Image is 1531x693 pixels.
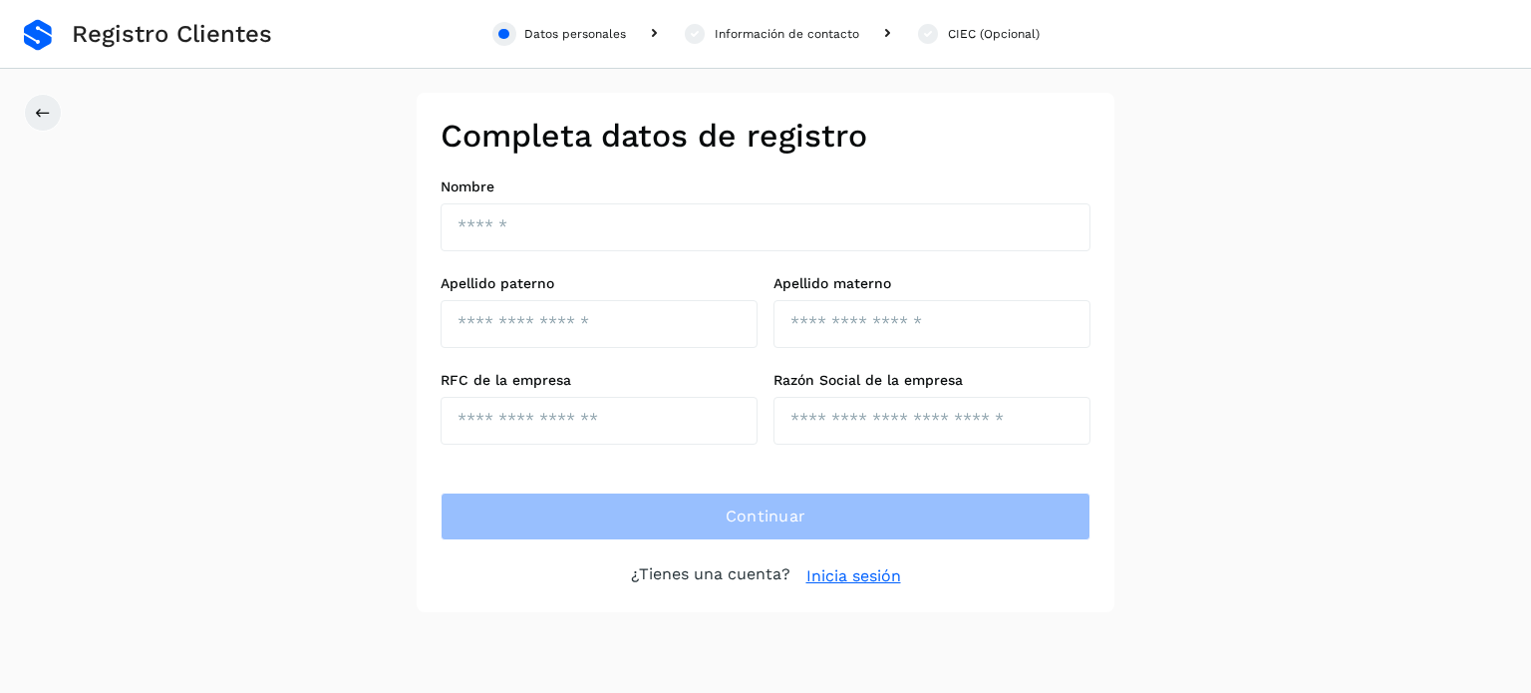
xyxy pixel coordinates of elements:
[441,178,1090,195] label: Nombre
[773,372,1090,389] label: Razón Social de la empresa
[726,506,806,527] span: Continuar
[715,25,859,43] div: Información de contacto
[806,564,901,588] a: Inicia sesión
[773,275,1090,292] label: Apellido materno
[948,25,1040,43] div: CIEC (Opcional)
[524,25,626,43] div: Datos personales
[441,493,1090,540] button: Continuar
[72,20,272,49] span: Registro Clientes
[441,275,758,292] label: Apellido paterno
[441,372,758,389] label: RFC de la empresa
[631,564,790,588] p: ¿Tienes una cuenta?
[441,117,1090,155] h2: Completa datos de registro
